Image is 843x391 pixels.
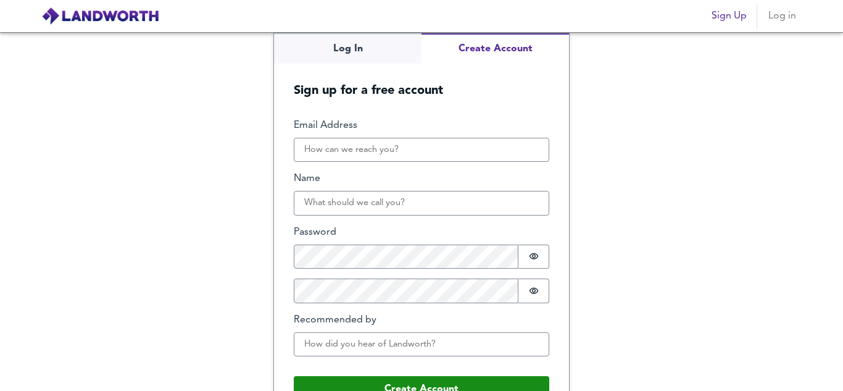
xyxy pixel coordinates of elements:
[767,7,797,25] span: Log in
[274,33,421,64] button: Log In
[421,33,569,64] button: Create Account
[294,172,549,186] label: Name
[294,119,549,133] label: Email Address
[707,4,752,28] button: Sign Up
[518,245,549,269] button: Show password
[518,279,549,303] button: Show password
[294,332,549,357] input: How did you hear of Landworth?
[274,64,569,99] h5: Sign up for a free account
[294,191,549,216] input: What should we call you?
[294,138,549,162] input: How can we reach you?
[712,7,747,25] span: Sign Up
[294,313,549,327] label: Recommended by
[41,7,159,25] img: logo
[762,4,802,28] button: Log in
[294,225,549,240] label: Password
